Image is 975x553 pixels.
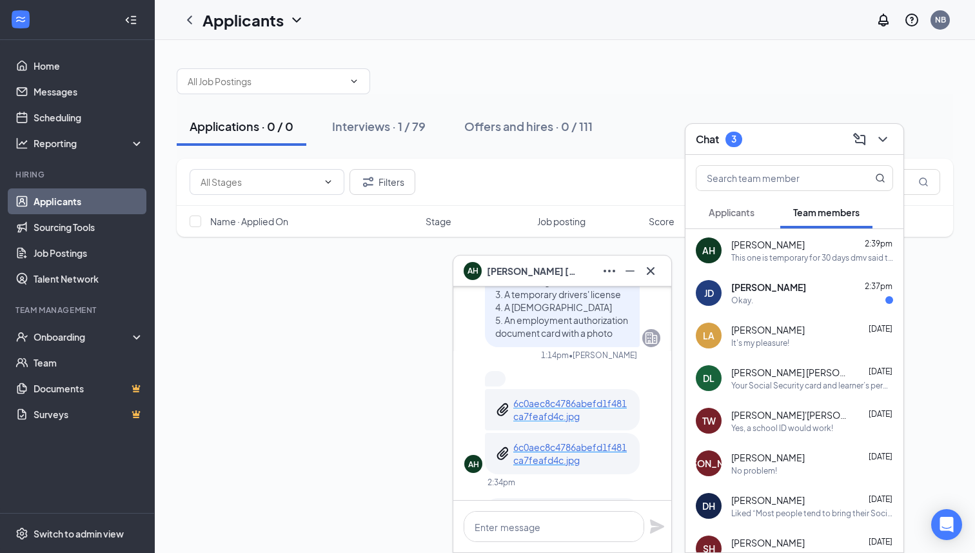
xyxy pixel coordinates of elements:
span: Applicants [709,206,754,218]
div: JD [704,287,714,299]
div: Open Intercom Messenger [931,509,962,540]
a: 6c0aec8c4786abefd1f481ca7feafd4c.jpg [513,441,629,467]
input: All Stages [201,175,318,189]
div: Yes, a school ID would work! [731,423,833,434]
div: [PERSON_NAME] [671,457,746,470]
a: Home [34,53,144,79]
span: [DATE] [869,324,892,334]
span: Name · Applied On [210,215,288,228]
span: [PERSON_NAME] [731,238,805,251]
span: Score [649,215,675,228]
div: LA [703,329,714,342]
div: AH [468,459,479,470]
span: [DATE] [869,409,892,419]
div: DL [703,372,714,385]
span: [PERSON_NAME] [731,536,805,549]
button: Filter Filters [350,169,415,195]
svg: ChevronDown [349,76,359,86]
svg: ChevronDown [323,177,333,187]
svg: Cross [643,263,658,279]
span: Stage [426,215,451,228]
div: Your Social Security card and learner’s permit will be just fine. Thank you! [731,380,893,391]
div: TW [702,414,716,427]
svg: Company [644,330,659,346]
div: Offers and hires · 0 / 111 [464,118,593,134]
div: Reporting [34,137,144,150]
a: Job Postings [34,240,144,266]
span: Team members [793,206,860,218]
span: 2:37pm [865,281,892,291]
div: Interviews · 1 / 79 [332,118,426,134]
a: Sourcing Tools [34,214,144,240]
div: 2:34pm [488,477,515,488]
svg: Collapse [124,14,137,26]
button: ChevronDown [872,129,893,150]
div: Onboarding [34,330,133,343]
div: This one is temporary for 30 days dmv said the real one will be [DATE] [731,252,893,263]
input: All Job Postings [188,74,344,88]
div: Liked “Most people tend to bring their Social Security cards and drivers' licenses. Thank you!” [731,508,893,519]
span: • [PERSON_NAME] [569,350,637,361]
button: ComposeMessage [849,129,870,150]
input: Search team member [696,166,849,190]
div: Switch to admin view [34,527,124,540]
span: [DATE] [869,537,892,547]
div: AH [702,244,715,257]
svg: Notifications [876,12,891,28]
div: Okay. [731,295,753,306]
span: [PERSON_NAME] [PERSON_NAME] [487,264,577,278]
button: Ellipses [599,261,620,281]
button: Minimize [620,261,640,281]
a: 6c0aec8c4786abefd1f481ca7feafd4c.jpg [513,397,629,423]
svg: UserCheck [15,330,28,343]
div: NB [935,14,946,25]
svg: Analysis [15,137,28,150]
span: [PERSON_NAME] [PERSON_NAME] [731,366,847,379]
a: DocumentsCrown [34,376,144,401]
span: [DATE] [869,452,892,461]
a: Team [34,350,144,376]
span: [DATE] [869,494,892,504]
span: [PERSON_NAME] [731,451,805,464]
h1: Applicants [202,9,284,31]
a: Scheduling [34,105,144,130]
div: Team Management [15,305,141,316]
svg: QuestionInfo [904,12,920,28]
div: Hiring [15,169,141,180]
svg: Settings [15,527,28,540]
div: It's my pleasure! [731,337,789,348]
div: Applications · 0 / 0 [190,118,293,134]
svg: MagnifyingGlass [918,177,929,187]
h3: Chat [696,132,719,146]
div: 3 [731,134,736,145]
div: 1:14pm [541,350,569,361]
span: [PERSON_NAME]'[PERSON_NAME] [731,408,847,421]
span: [DATE] [869,367,892,376]
svg: ChevronDown [875,132,891,147]
a: SurveysCrown [34,401,144,427]
svg: Plane [649,519,665,534]
svg: Minimize [622,263,638,279]
span: [PERSON_NAME] [731,494,805,507]
svg: Paperclip [495,446,511,461]
svg: MagnifyingGlass [875,173,885,183]
div: DH [702,499,715,512]
svg: ChevronDown [289,12,304,28]
svg: ChevronLeft [182,12,197,28]
svg: WorkstreamLogo [14,13,27,26]
svg: Ellipses [602,263,617,279]
span: Job posting [537,215,586,228]
svg: Filter [360,174,376,190]
span: [PERSON_NAME] [731,323,805,336]
a: Applicants [34,188,144,214]
span: [PERSON_NAME] [731,281,806,294]
svg: Paperclip [495,402,511,417]
div: No problem! [731,465,777,476]
span: 2:39pm [865,239,892,248]
a: Talent Network [34,266,144,292]
svg: ComposeMessage [852,132,867,147]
